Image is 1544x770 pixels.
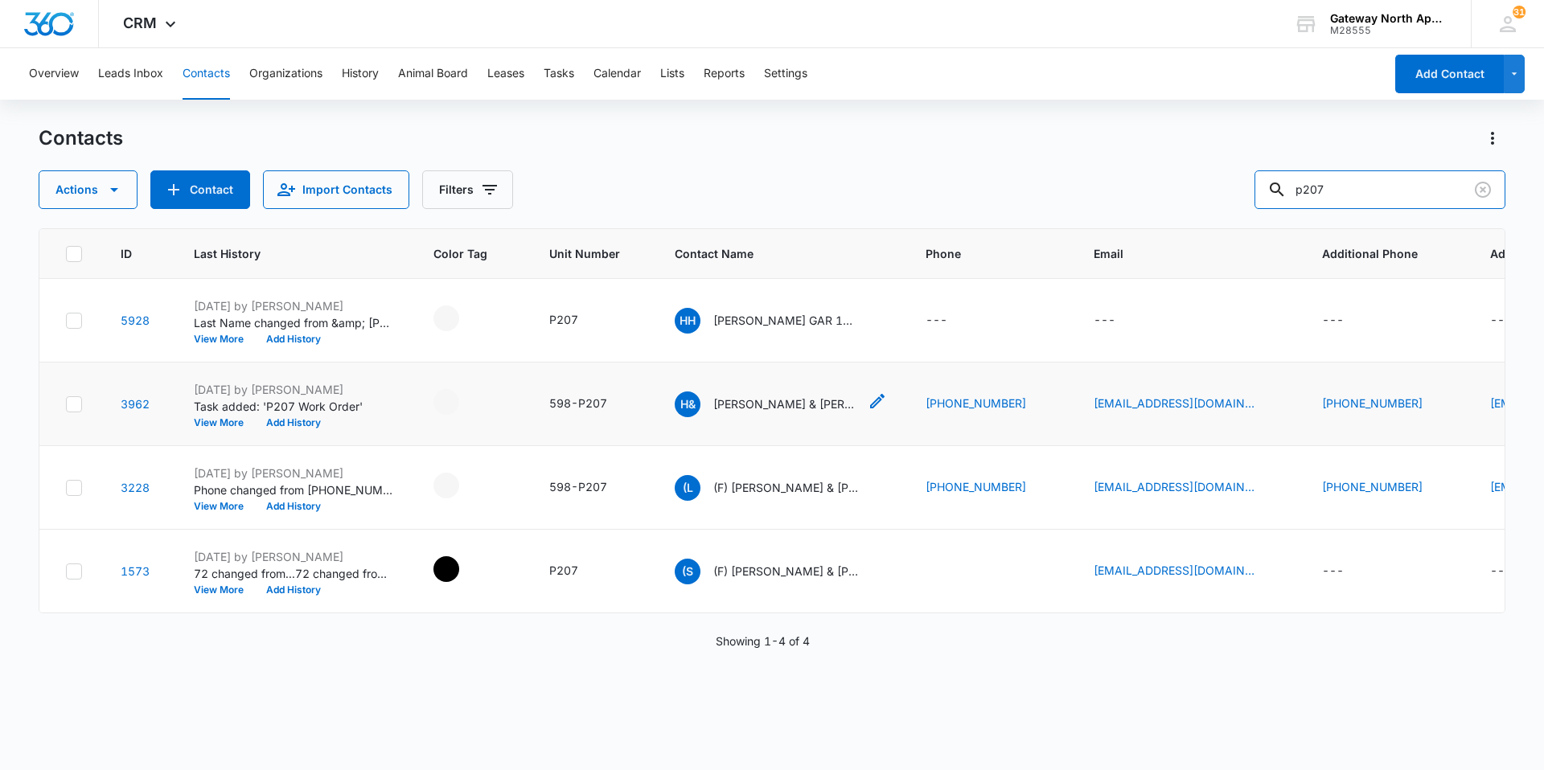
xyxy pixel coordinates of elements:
[255,502,332,511] button: Add History
[713,395,858,412] p: [PERSON_NAME] & [PERSON_NAME]
[194,481,395,498] p: Phone changed from [PHONE_NUMBER] to 7204966340.
[764,48,807,100] button: Settings
[926,478,1055,498] div: Phone - (720) 496-6340 - Select to Edit Field
[194,565,395,582] p: 72 changed from ... 72 changed from rgb(246, 246, 246) to rgb(0, 0, 0).
[1254,170,1505,209] input: Search Contacts
[1513,6,1526,18] div: notifications count
[29,48,79,100] button: Overview
[926,395,1055,414] div: Phone - (720) 255-7161 - Select to Edit Field
[255,585,332,595] button: Add History
[1094,562,1283,581] div: Email - thesarahbo@gmail.com - Select to Edit Field
[433,556,488,582] div: - - Select to Edit Field
[1094,478,1283,498] div: Email - lauquintana1@gmail.com - Select to Edit Field
[398,48,468,100] button: Animal Board
[926,245,1032,262] span: Phone
[194,585,255,595] button: View More
[1490,311,1541,330] div: Additional Email - - Select to Edit Field
[1395,55,1504,93] button: Add Contact
[1322,478,1452,498] div: Additional Phone - (970) 405-0016 - Select to Edit Field
[675,391,700,417] span: H&
[255,418,332,428] button: Add History
[675,559,700,584] span: (S
[433,389,488,415] div: - - Select to Edit Field
[121,313,150,327] a: Navigate to contact details page for Holly Hillhouse GAR 12-8
[194,297,395,314] p: [DATE] by [PERSON_NAME]
[549,311,607,330] div: Unit Number - P207 - Select to Edit Field
[1470,177,1496,203] button: Clear
[713,563,858,580] p: (F) [PERSON_NAME] & [PERSON_NAME]
[1480,125,1505,151] button: Actions
[549,395,607,412] div: 598-P207
[39,170,138,209] button: Actions
[675,391,887,417] div: Contact Name - Holly & Alexis Hillhouse - Select to Edit Field
[549,478,636,498] div: Unit Number - 598-P207 - Select to Edit Field
[704,48,745,100] button: Reports
[121,245,132,262] span: ID
[675,559,887,584] div: Contact Name - (F) Sarah Boyer & Katarina Craig - Select to Edit Field
[716,633,810,649] p: Showing 1-4 of 4
[675,308,700,334] span: HH
[255,334,332,344] button: Add History
[183,48,230,100] button: Contacts
[121,397,150,411] a: Navigate to contact details page for Holly & Alexis Hillhouse
[1322,311,1373,330] div: Additional Phone - - Select to Edit Field
[433,305,488,331] div: - - Select to Edit Field
[98,48,163,100] button: Leads Inbox
[194,245,372,262] span: Last History
[194,334,255,344] button: View More
[675,475,700,501] span: (L
[713,312,858,329] p: [PERSON_NAME] GAR 12-8
[675,245,864,262] span: Contact Name
[544,48,574,100] button: Tasks
[1513,6,1526,18] span: 31
[433,473,488,498] div: - - Select to Edit Field
[713,479,858,496] p: (F) [PERSON_NAME] & [PERSON_NAME]
[121,564,150,578] a: Navigate to contact details page for (F) Sarah Boyer & Katarina Craig
[675,308,887,334] div: Contact Name - Holly Hillhouse GAR 12-8 - Select to Edit Field
[1322,311,1344,330] div: ---
[1094,245,1260,262] span: Email
[549,562,578,579] div: P207
[194,548,395,565] p: [DATE] by [PERSON_NAME]
[194,502,255,511] button: View More
[1490,562,1541,581] div: Additional Email - - Select to Edit Field
[433,245,487,262] span: Color Tag
[422,170,513,209] button: Filters
[1330,25,1447,36] div: account id
[926,311,976,330] div: Phone - - Select to Edit Field
[194,465,395,481] p: [DATE] by [PERSON_NAME]
[194,314,395,331] p: Last Name changed from &amp; [PERSON_NAME] GAR 12-8 to [PERSON_NAME] 12-8.
[1094,562,1254,579] a: [EMAIL_ADDRESS][DOMAIN_NAME]
[1094,395,1254,412] a: [EMAIL_ADDRESS][DOMAIN_NAME]
[150,170,250,209] button: Add Contact
[1094,478,1254,495] a: [EMAIL_ADDRESS][DOMAIN_NAME]
[123,14,157,31] span: CRM
[1094,395,1283,414] div: Email - hollymhillhouse@gmail.com - Select to Edit Field
[926,311,947,330] div: ---
[194,398,395,415] p: Task added: 'P207 Work Order'
[1322,395,1423,412] a: [PHONE_NUMBER]
[549,562,607,581] div: Unit Number - P207 - Select to Edit Field
[1322,245,1452,262] span: Additional Phone
[549,478,607,495] div: 598-P207
[194,418,255,428] button: View More
[660,48,684,100] button: Lists
[549,395,636,414] div: Unit Number - 598-P207 - Select to Edit Field
[1094,311,1115,330] div: ---
[1490,562,1512,581] div: ---
[249,48,322,100] button: Organizations
[1330,12,1447,25] div: account name
[263,170,409,209] button: Import Contacts
[926,568,955,588] div: Phone - 30393149087209337645 - Select to Edit Field
[1322,562,1373,581] div: Additional Phone - - Select to Edit Field
[342,48,379,100] button: History
[926,478,1026,495] a: [PHONE_NUMBER]
[549,311,578,328] div: P207
[487,48,524,100] button: Leases
[1322,478,1423,495] a: [PHONE_NUMBER]
[194,381,395,398] p: [DATE] by [PERSON_NAME]
[39,126,123,150] h1: Contacts
[593,48,641,100] button: Calendar
[121,481,150,494] a: Navigate to contact details page for (F) Laura Quintana & Javier Ochoa
[1490,311,1512,330] div: ---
